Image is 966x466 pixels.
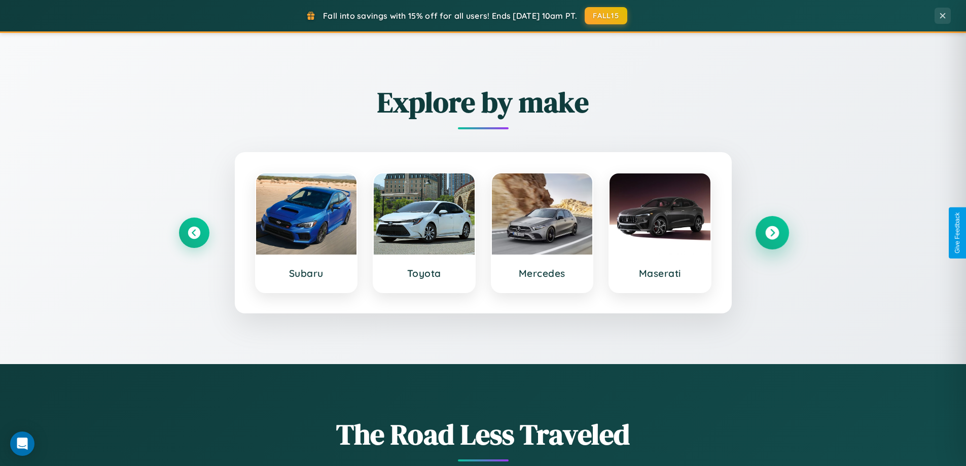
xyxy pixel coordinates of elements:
[179,415,788,454] h1: The Road Less Traveled
[585,7,627,24] button: FALL15
[620,267,700,279] h3: Maserati
[179,83,788,122] h2: Explore by make
[266,267,347,279] h3: Subaru
[954,212,961,254] div: Give Feedback
[384,267,464,279] h3: Toyota
[10,432,34,456] div: Open Intercom Messenger
[502,267,583,279] h3: Mercedes
[323,11,577,21] span: Fall into savings with 15% off for all users! Ends [DATE] 10am PT.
